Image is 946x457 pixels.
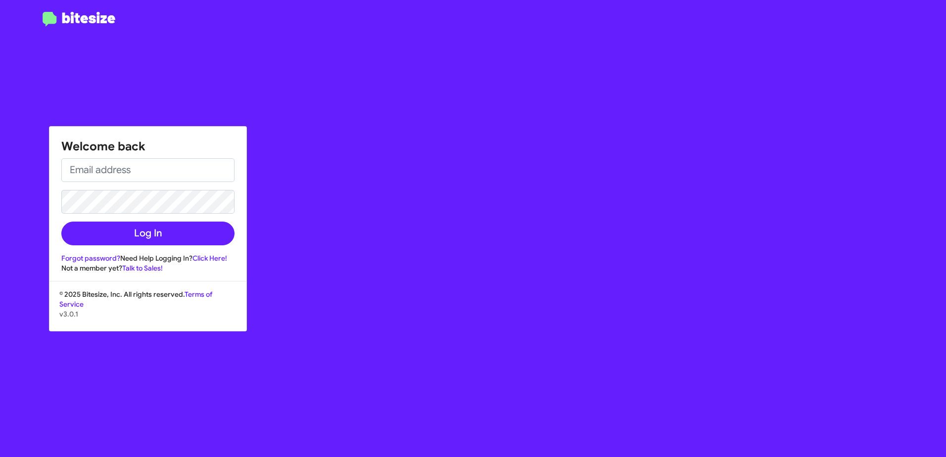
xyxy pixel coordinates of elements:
a: Click Here! [192,254,227,263]
button: Log In [61,222,235,245]
input: Email address [61,158,235,182]
a: Terms of Service [59,290,212,309]
div: © 2025 Bitesize, Inc. All rights reserved. [49,289,246,331]
a: Talk to Sales! [122,264,163,273]
div: Need Help Logging In? [61,253,235,263]
h1: Welcome back [61,138,235,154]
a: Forgot password? [61,254,120,263]
div: Not a member yet? [61,263,235,273]
p: v3.0.1 [59,309,236,319]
